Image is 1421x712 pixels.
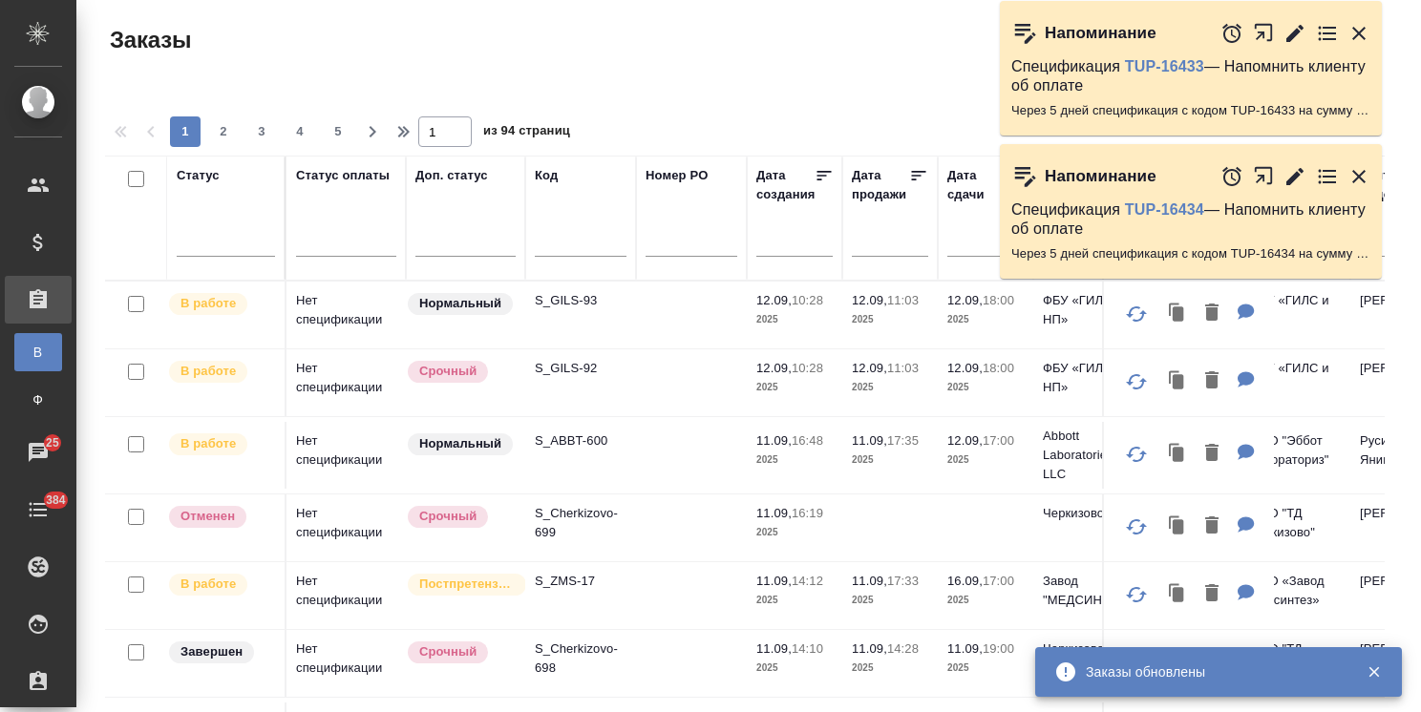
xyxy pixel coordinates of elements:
button: Редактировать [1283,22,1306,45]
button: Закрыть [1347,22,1370,45]
p: 17:00 [983,574,1014,588]
p: 2025 [852,450,928,470]
p: 2025 [947,659,1024,678]
a: Ф [14,381,62,419]
span: 2 [208,122,239,141]
span: Ф [24,390,53,409]
span: 3 [246,122,277,141]
p: Напоминание [1045,24,1156,43]
button: Обновить [1113,291,1159,337]
span: В [24,343,53,362]
div: Выставляет ПМ после принятия заказа от КМа [167,431,275,457]
p: Спецификация — Напомнить клиенту об оплате [1011,200,1370,239]
p: 11:03 [887,361,919,375]
p: 11.09, [756,574,792,588]
div: Выставляет КМ при направлении счета или после выполнения всех работ/сдачи заказа клиенту. Окончат... [167,639,275,665]
a: TUP-16434 [1125,201,1204,218]
button: Клонировать [1159,642,1196,681]
button: Удалить [1196,434,1228,473]
p: 2025 [852,310,928,329]
p: S_Cherkizovo-699 [535,504,626,542]
p: 16:48 [792,433,823,448]
p: ФБУ «ГИЛС и НП» [1249,359,1341,397]
div: Статус по умолчанию для стандартных заказов [406,291,516,317]
button: Обновить [1113,504,1159,550]
button: Открыть в новой вкладке [1253,156,1275,197]
div: Код [535,166,558,185]
p: Нормальный [419,294,501,313]
button: 5 [323,116,353,147]
p: 2025 [852,591,928,610]
p: В работе [180,362,236,381]
div: Заказы обновлены [1086,662,1338,681]
div: Доп. статус [415,166,488,185]
button: Обновить [1113,431,1159,477]
p: 16.09, [947,574,983,588]
span: из 94 страниц [483,119,570,147]
p: Спецификация — Напомнить клиенту об оплате [1011,57,1370,95]
div: Дата создания [756,166,815,204]
p: 2025 [947,591,1024,610]
p: 2025 [756,659,833,678]
button: Обновить [1113,572,1159,618]
p: 11:03 [887,293,919,307]
p: 18:00 [983,293,1014,307]
button: Перейти в todo [1316,165,1339,188]
p: 2025 [756,591,833,610]
p: В работе [180,434,236,453]
p: Срочный [419,642,477,661]
p: Напоминание [1045,167,1156,186]
div: Выставляется автоматически, если на указанный объем услуг необходимо больше времени в стандартном... [406,639,516,665]
p: 2025 [947,450,1024,470]
p: Завод "МЕДСИНТЕЗ" [1043,572,1135,610]
p: 14:28 [887,641,919,656]
span: 5 [323,122,353,141]
p: 2025 [852,659,928,678]
p: Завершен [180,642,243,661]
a: В [14,333,62,371]
button: Закрыть [1354,663,1393,681]
p: ФБУ «ГИЛС и НП» [1043,359,1135,397]
div: Выставляется автоматически для первых 3 заказов после рекламации. Особое внимание [406,572,516,597]
td: Нет спецификации [286,282,406,348]
p: S_ABBT-600 [535,431,626,450]
p: 2025 [947,378,1024,397]
p: 12.09, [947,293,983,307]
div: Дата продажи [852,166,909,204]
span: 384 [34,491,77,510]
p: 11.09, [852,641,887,656]
p: 2025 [947,310,1024,329]
p: 18:00 [983,361,1014,375]
p: 2025 [756,450,833,470]
button: 3 [246,116,277,147]
td: Нет спецификации [286,349,406,416]
p: ФБУ «ГИЛС и НП» [1043,291,1135,329]
button: Удалить [1196,507,1228,546]
p: 2025 [756,378,833,397]
div: Выставляет ПМ после принятия заказа от КМа [167,359,275,385]
button: Клонировать [1159,294,1196,333]
div: Статус оплаты [296,166,390,185]
p: Отменен [180,507,235,526]
p: Нормальный [419,434,501,453]
p: 11.09, [947,641,983,656]
p: 12.09, [947,361,983,375]
p: 12.09, [947,433,983,448]
button: Редактировать [1283,165,1306,188]
td: Нет спецификации [286,562,406,629]
div: Выставляет ПМ после принятия заказа от КМа [167,291,275,317]
button: Обновить [1113,359,1159,405]
p: 11.09, [852,433,887,448]
p: Постпретензионный [419,575,515,594]
p: 17:35 [887,433,919,448]
div: Выставляет КМ после отмены со стороны клиента. Если уже после запуска – КМ пишет ПМу про отмену, ... [167,504,275,530]
p: Через 5 дней спецификация с кодом TUP-16434 на сумму 6756 RUB будет просрочена [1011,244,1370,263]
span: Заказы [105,25,191,55]
p: В работе [180,575,236,594]
div: Выставляется автоматически, если на указанный объем услуг необходимо больше времени в стандартном... [406,359,516,385]
p: S_ZMS-17 [535,572,626,591]
p: 17:00 [983,433,1014,448]
a: 25 [5,429,72,476]
p: 14:12 [792,574,823,588]
p: 2025 [756,523,833,542]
